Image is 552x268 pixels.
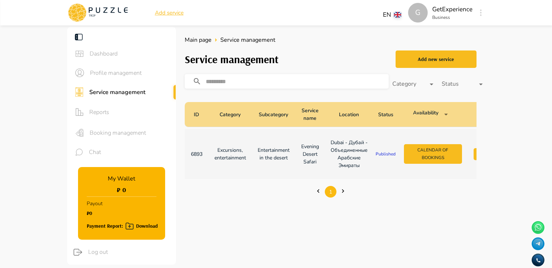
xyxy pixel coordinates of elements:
p: Excursions, entertainment [214,146,246,162]
p: Published [374,151,397,157]
span: Reports [89,108,170,117]
a: Add service [155,9,184,17]
div: sidebar iconsDashboard [67,44,176,63]
button: sidebar icons [73,105,86,119]
div: G [408,3,428,23]
h1: ₽0 [87,210,103,216]
div: Add new service [418,55,454,64]
button: Payment Report: Download [87,218,158,231]
button: search [190,74,210,89]
span: Service management [89,88,170,97]
p: Availability [413,109,438,120]
ul: Pagination [185,181,477,203]
p: My Wallet [108,174,135,183]
a: Previous page [312,187,324,196]
div: sidebar iconsService management [67,82,176,102]
span: Chat [89,148,170,157]
span: Service management [220,36,275,44]
p: Payout [87,197,103,210]
span: Dashboard [90,49,170,58]
p: EN [383,10,391,20]
p: GetExperience [432,5,473,14]
button: sidebar icons [73,85,86,99]
a: Add new service [396,49,477,70]
p: Category [220,111,241,118]
div: sidebar iconsReports [67,102,176,122]
button: sidebar icons [73,125,86,140]
button: sidebar icons [73,66,86,80]
button: logout [71,245,85,259]
h1: ₽ 0 [117,186,126,194]
div: sidebar iconsChat [67,143,176,161]
button: Working hours [474,148,532,160]
span: Log out [88,248,170,256]
div: logoutLog out [65,243,176,262]
button: sidebar icons [73,47,86,60]
p: Status [378,111,393,118]
p: Subcategory [259,111,288,118]
div: Payment Report: Download [87,222,158,231]
a: Page 1 is your current page [325,186,336,198]
span: Booking management [90,129,170,137]
a: Main page [185,36,212,44]
p: Evening Desert Safari [301,143,319,166]
p: Business [432,14,473,21]
p: Service name [300,107,320,122]
p: Location [339,111,359,118]
p: Dubai - Дубай - Объединенные Арабские Эмираты [331,139,368,169]
div: sidebar iconsBooking management [67,122,176,143]
a: Next page [337,187,349,196]
nav: breadcrumb [185,36,477,44]
button: Calendar of bookings [404,144,462,164]
div: sidebar iconsProfile management [67,63,176,82]
img: lang [394,12,401,17]
span: Profile management [90,69,170,77]
button: Add new service [396,50,477,68]
h3: Service management [185,53,279,66]
button: sidebar icons [73,146,85,158]
p: Entertainment in the desert [258,146,290,162]
p: ID [194,111,199,118]
p: 6893 [191,150,203,158]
